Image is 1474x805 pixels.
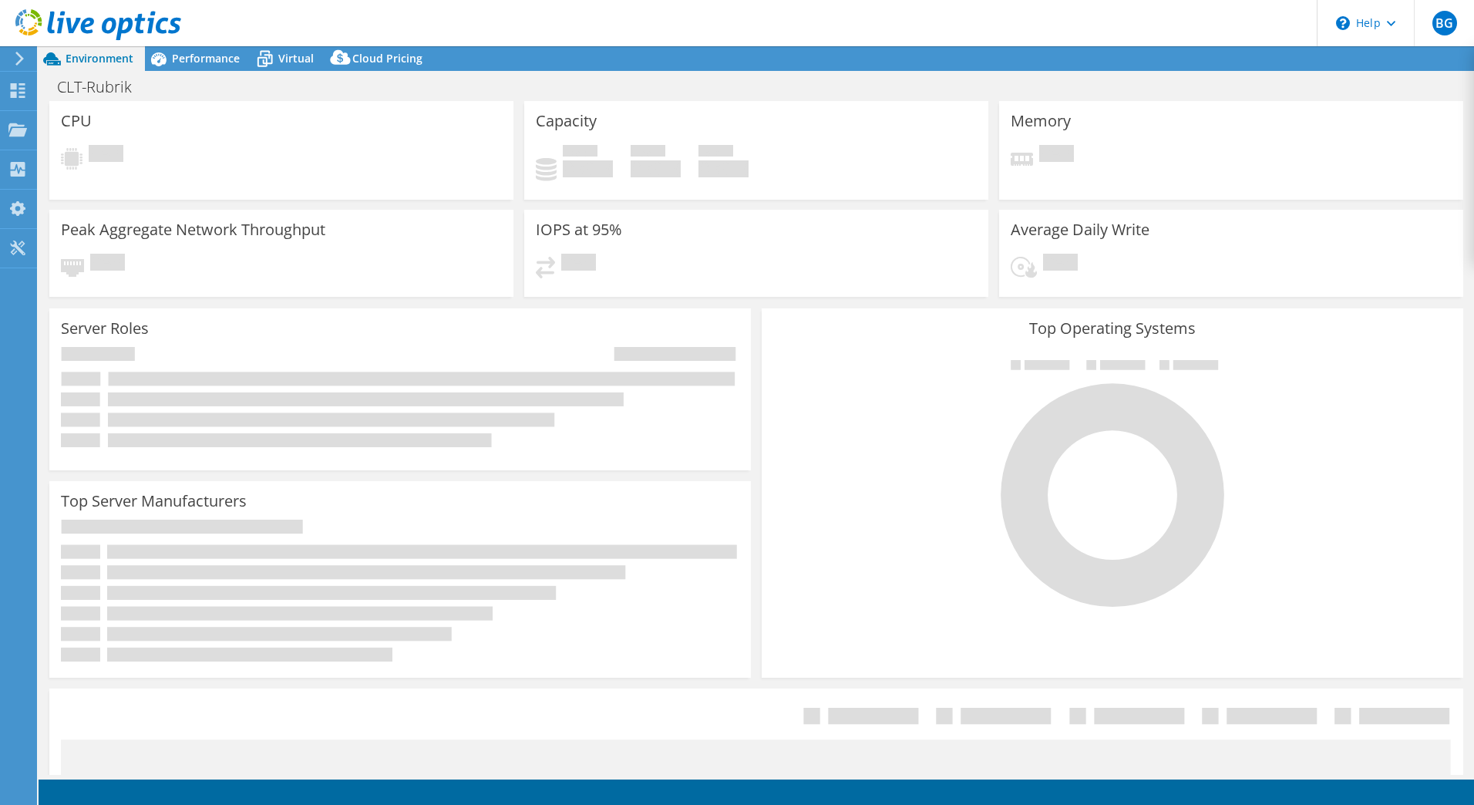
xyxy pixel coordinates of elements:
[698,145,733,160] span: Total
[631,145,665,160] span: Free
[563,145,597,160] span: Used
[1336,16,1350,30] svg: \n
[1011,113,1071,130] h3: Memory
[90,254,125,275] span: Pending
[536,221,622,238] h3: IOPS at 95%
[563,160,613,177] h4: 0 GiB
[352,51,422,66] span: Cloud Pricing
[61,221,325,238] h3: Peak Aggregate Network Throughput
[631,160,681,177] h4: 0 GiB
[698,160,749,177] h4: 0 GiB
[561,254,596,275] span: Pending
[61,320,149,337] h3: Server Roles
[1432,11,1457,35] span: BG
[66,51,133,66] span: Environment
[50,79,156,96] h1: CLT-Rubrik
[536,113,597,130] h3: Capacity
[773,320,1452,337] h3: Top Operating Systems
[61,113,92,130] h3: CPU
[1011,221,1149,238] h3: Average Daily Write
[172,51,240,66] span: Performance
[278,51,314,66] span: Virtual
[1039,145,1074,166] span: Pending
[1043,254,1078,275] span: Pending
[61,493,247,510] h3: Top Server Manufacturers
[89,145,123,166] span: Pending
